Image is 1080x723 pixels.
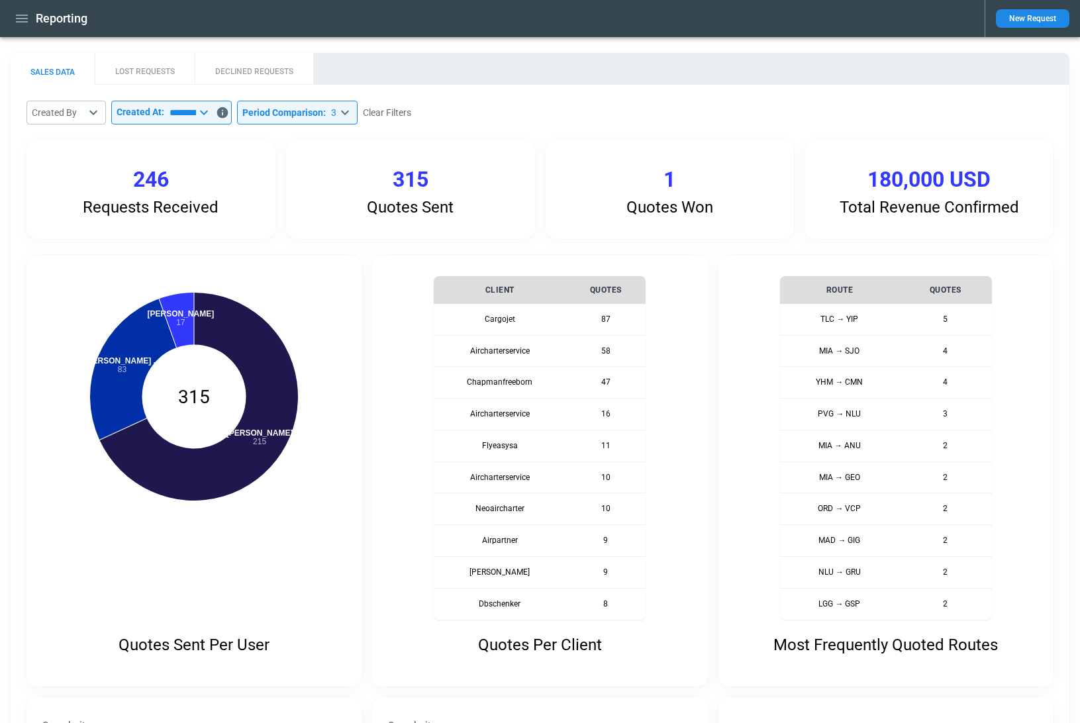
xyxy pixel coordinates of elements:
div: Created By [32,106,85,119]
td: 5 [899,304,992,335]
th: NLU → GRU [780,557,899,589]
th: Aircharterservice [434,399,565,430]
p: Quotes Per Client [478,636,602,655]
td: 16 [565,399,646,430]
td: 2 [899,493,992,525]
tspan: 83 [118,364,127,373]
td: 11 [565,430,646,461]
th: MIA → SJO [780,335,899,367]
div: 3 [331,106,336,119]
table: simple table [780,276,992,620]
td: 2 [899,588,992,619]
button: LOST REQUESTS [95,53,195,85]
tspan: 17 [176,318,185,327]
td: 4 [899,335,992,367]
td: 9 [565,525,646,557]
button: Clear Filters [363,105,411,121]
td: 2 [899,557,992,589]
th: MIA → GEO [780,461,899,493]
svg: Data includes activity through 17/09/2025 (end of day UTC) [216,106,229,119]
td: 4 [899,367,992,399]
p: Quotes Sent Per User [119,636,270,655]
th: Client [434,276,565,304]
td: 2 [899,461,992,493]
th: Neoaircharter [434,493,565,525]
p: 1 [663,167,675,193]
p: 315 [393,167,428,193]
th: TLC → YIP [780,304,899,335]
h1: Reporting [36,11,87,26]
td: 8 [565,588,646,619]
td: 47 [565,367,646,399]
th: Quotes [565,276,646,304]
td: 9 [565,557,646,589]
p: 246 [133,167,169,193]
table: simple table [434,276,646,620]
th: PVG → NLU [780,399,899,430]
p: Requests Received [83,198,219,217]
p: Most Frequently Quoted Routes [773,636,998,655]
text: 315 [178,385,210,407]
th: YHM → CMN [780,367,899,399]
th: MIA → ANU [780,430,899,461]
th: LGG → GSP [780,588,899,619]
th: Chapmanfreeborn [434,367,565,399]
th: Airpartner [434,525,565,557]
th: Dbschenker [434,588,565,619]
th: Aircharterservice [434,461,565,493]
th: Cargojet [434,304,565,335]
td: 2 [899,525,992,557]
tspan: [PERSON_NAME] ... [85,356,160,365]
td: 58 [565,335,646,367]
td: 3 [899,399,992,430]
td: 87 [565,304,646,335]
th: Route [780,276,899,304]
button: New Request [996,9,1069,28]
p: Quotes Sent [367,198,454,217]
td: 2 [899,430,992,461]
button: DECLINED REQUESTS [195,53,313,85]
th: Aircharterservice [434,335,565,367]
p: Created At: [117,107,164,118]
tspan: 215 [253,436,266,446]
th: MAD → GIG [780,525,899,557]
th: Quotes [899,276,992,304]
tspan: [PERSON_NAME] [148,309,215,318]
p: 180,000 USD [867,167,991,193]
tspan: [PERSON_NAME] [226,428,293,437]
td: 10 [565,461,646,493]
th: ORD → VCP [780,493,899,525]
th: [PERSON_NAME] [434,557,565,589]
div: Period Comparison : [242,106,336,119]
p: Quotes Won [626,198,713,217]
p: Total Revenue Confirmed [840,198,1019,217]
th: Flyeasysa [434,430,565,461]
button: SALES DATA [11,53,95,85]
td: 10 [565,493,646,525]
